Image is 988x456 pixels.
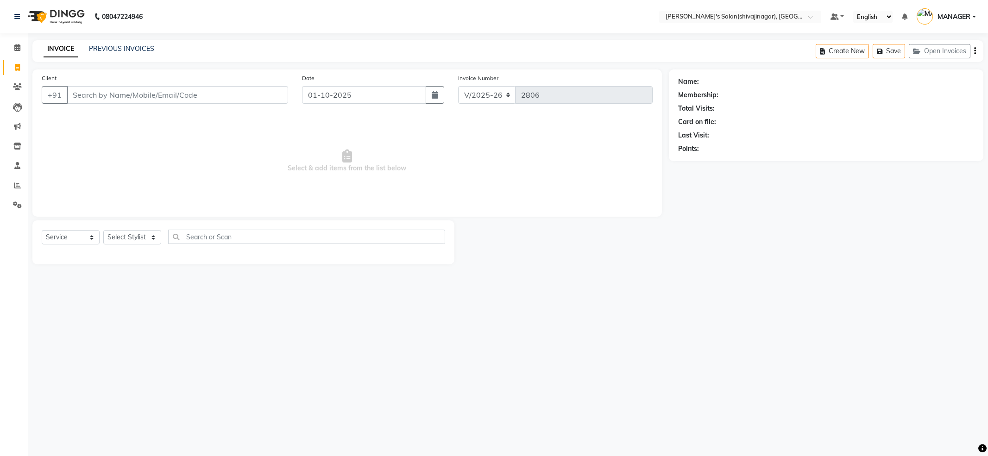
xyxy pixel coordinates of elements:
div: Name: [678,77,699,87]
button: Save [873,44,905,58]
div: Membership: [678,90,718,100]
label: Invoice Number [458,74,498,82]
img: MANAGER [917,8,933,25]
div: Points: [678,144,699,154]
img: logo [24,4,87,30]
input: Search by Name/Mobile/Email/Code [67,86,288,104]
div: Card on file: [678,117,716,127]
span: MANAGER [938,12,970,22]
span: Select & add items from the list below [42,115,653,207]
button: Create New [816,44,869,58]
input: Search or Scan [168,230,445,244]
div: Last Visit: [678,131,709,140]
a: INVOICE [44,41,78,57]
div: Total Visits: [678,104,715,113]
button: Open Invoices [909,44,970,58]
label: Date [302,74,315,82]
label: Client [42,74,57,82]
b: 08047224946 [102,4,143,30]
button: +91 [42,86,68,104]
a: PREVIOUS INVOICES [89,44,154,53]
